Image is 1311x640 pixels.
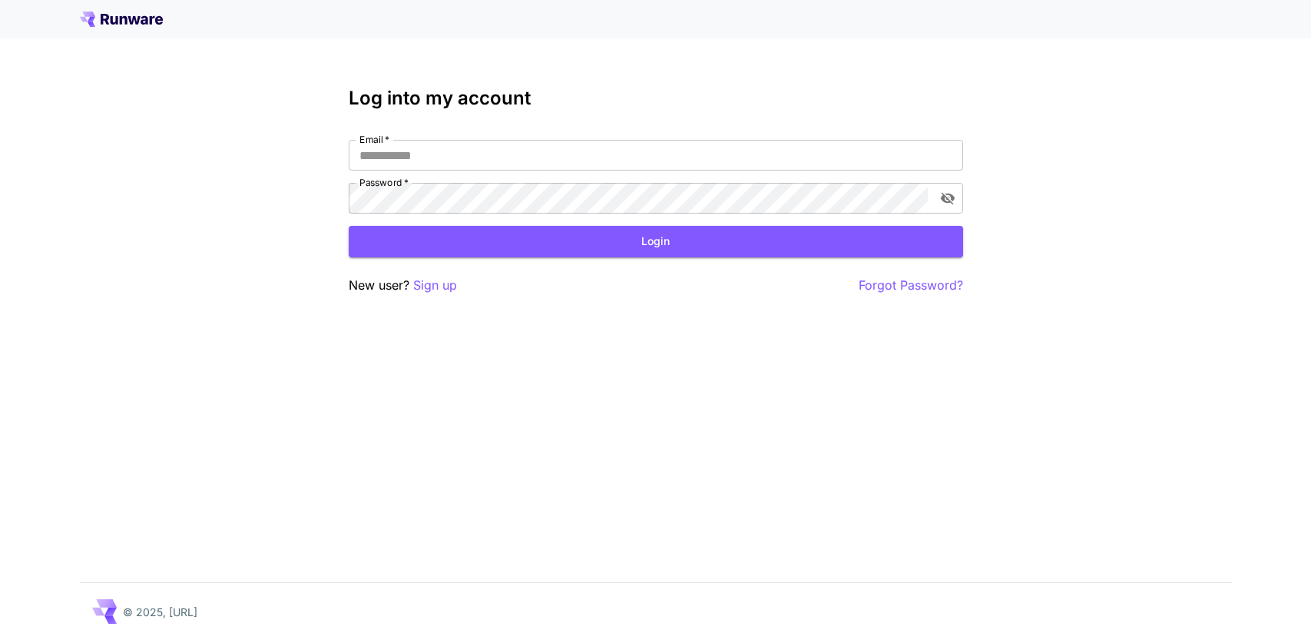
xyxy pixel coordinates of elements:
[359,176,409,189] label: Password
[349,226,963,257] button: Login
[859,276,963,295] button: Forgot Password?
[349,276,457,295] p: New user?
[349,88,963,109] h3: Log into my account
[359,133,389,146] label: Email
[123,604,197,620] p: © 2025, [URL]
[413,276,457,295] button: Sign up
[934,184,962,212] button: toggle password visibility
